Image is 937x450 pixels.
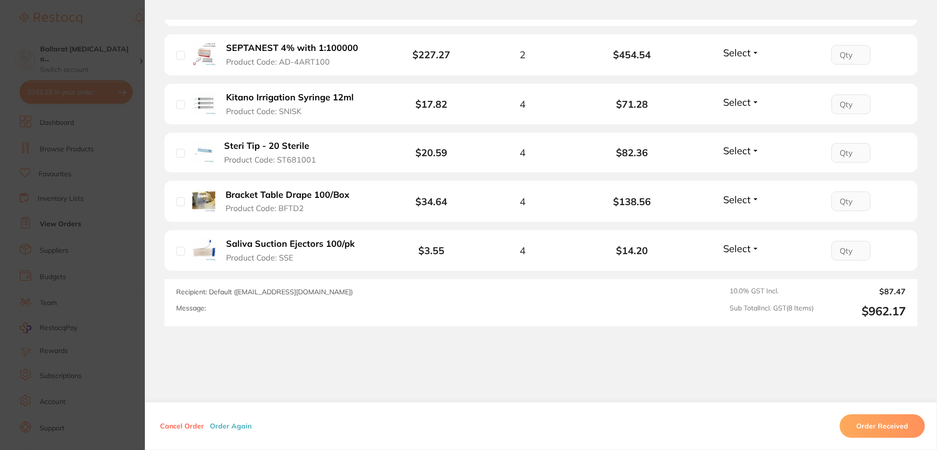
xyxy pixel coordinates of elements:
button: Select [720,242,762,255]
span: Recipient: Default ( [EMAIL_ADDRESS][DOMAIN_NAME] ) [176,287,353,296]
span: Product Code: SNISK [226,107,301,116]
span: Product Code: AD-4ART100 [226,57,330,66]
button: Bracket Table Drape 100/Box Product Code: BFTD2 [223,189,361,213]
img: SEPTANEST 4% with 1:100000 [192,42,216,66]
span: Select [723,144,751,157]
input: Qty [831,191,870,211]
b: $71.28 [577,98,687,110]
img: Kitano Irrigation Syringe 12ml [192,92,216,115]
span: Select [723,242,751,255]
span: Select [723,193,751,206]
span: Product Code: ST681001 [224,155,316,164]
b: Bracket Table Drape 100/Box [226,190,349,200]
span: Sub Total Incl. GST ( 8 Items) [730,304,814,318]
b: $454.54 [577,49,687,60]
b: Kitano Irrigation Syringe 12ml [226,93,354,103]
b: $138.56 [577,196,687,207]
button: Kitano Irrigation Syringe 12ml Product Code: SNISK [223,92,365,116]
span: 10.0 % GST Incl. [730,287,814,296]
button: Select [720,193,762,206]
b: $227.27 [412,48,450,61]
button: Cancel Order [157,422,207,430]
span: 4 [520,147,526,158]
button: Order Received [840,414,925,438]
span: 4 [520,196,526,207]
input: Qty [831,45,870,65]
span: Select [723,96,751,108]
output: $87.47 [822,287,906,296]
button: Select [720,144,762,157]
button: Saliva Suction Ejectors 100/pk Product Code: SSE [223,238,366,262]
span: Select [723,47,751,59]
b: $20.59 [415,146,447,159]
b: $14.20 [577,245,687,256]
span: Product Code: BFTD2 [226,204,304,213]
input: Qty [831,241,870,261]
b: $34.64 [415,195,447,208]
b: Saliva Suction Ejectors 100/pk [226,239,355,249]
span: 4 [520,98,526,110]
b: $3.55 [418,244,444,257]
button: Select [720,47,762,59]
img: Saliva Suction Ejectors 100/pk [192,238,216,261]
button: SEPTANEST 4% with 1:100000 Product Code: AD-4ART100 [223,43,369,67]
span: Product Code: SSE [226,253,293,262]
img: Steri Tip - 20 Sterile [192,141,214,163]
img: Bracket Table Drape 100/Box [192,189,215,212]
button: Order Again [207,422,254,430]
output: $962.17 [822,304,906,318]
span: 4 [520,245,526,256]
span: 2 [520,49,526,60]
input: Qty [831,143,870,163]
b: $82.36 [577,147,687,158]
button: Select [720,96,762,108]
b: Steri Tip - 20 Sterile [224,141,309,151]
b: SEPTANEST 4% with 1:100000 [226,43,358,53]
input: Qty [831,95,870,114]
label: Message: [176,304,206,312]
b: $17.82 [415,98,447,110]
button: Steri Tip - 20 Sterile Product Code: ST681001 [221,141,329,165]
